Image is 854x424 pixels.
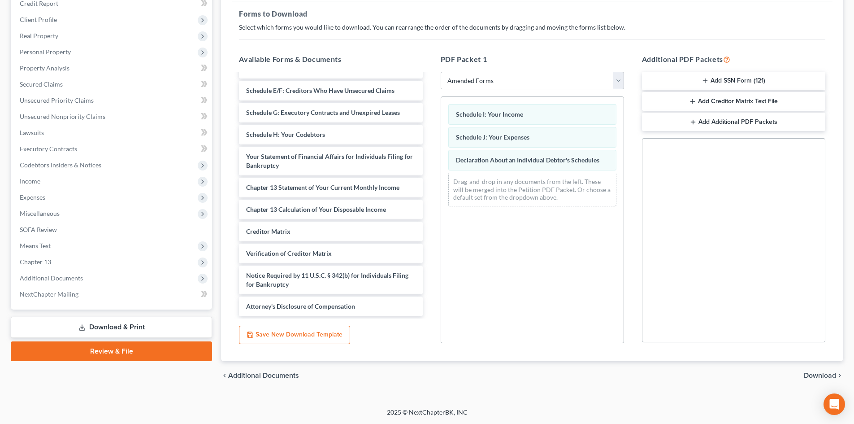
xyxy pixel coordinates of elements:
span: Chapter 13 Calculation of Your Disposable Income [246,205,386,213]
h5: Available Forms & Documents [239,54,422,65]
span: Download [804,372,836,379]
span: Unsecured Priority Claims [20,96,94,104]
span: NextChapter Mailing [20,290,78,298]
div: Drag-and-drop in any documents from the left. These will be merged into the Petition PDF Packet. ... [448,173,616,206]
span: SOFA Review [20,226,57,233]
span: Secured Claims [20,80,63,88]
span: Unsecured Nonpriority Claims [20,113,105,120]
span: Client Profile [20,16,57,23]
span: Additional Documents [20,274,83,282]
span: Schedule D: Creditors Who Have Claims Secured by Property [246,56,390,72]
span: Creditor Matrix [246,227,290,235]
span: Schedule H: Your Codebtors [246,131,325,138]
a: Lawsuits [13,125,212,141]
button: Add SSN Form (121) [642,72,825,91]
a: Unsecured Priority Claims [13,92,212,109]
div: Open Intercom Messenger [824,393,845,415]
span: Attorney's Disclosure of Compensation [246,302,355,310]
span: Income [20,177,40,185]
button: Save New Download Template [239,326,350,345]
a: Unsecured Nonpriority Claims [13,109,212,125]
h5: PDF Packet 1 [441,54,624,65]
span: Verification of Creditor Matrix [246,249,332,257]
h5: Forms to Download [239,9,825,19]
span: Schedule I: Your Income [456,110,523,118]
span: Your Statement of Financial Affairs for Individuals Filing for Bankruptcy [246,153,413,169]
span: Schedule J: Your Expenses [456,133,529,141]
span: Means Test [20,242,51,249]
span: Expenses [20,193,45,201]
span: Additional Documents [228,372,299,379]
a: SOFA Review [13,222,212,238]
span: Chapter 13 [20,258,51,266]
button: Add Creditor Matrix Text File [642,92,825,111]
i: chevron_right [836,372,843,379]
span: Real Property [20,32,58,39]
span: Schedule E/F: Creditors Who Have Unsecured Claims [246,87,394,94]
h5: Additional PDF Packets [642,54,825,65]
span: Schedule G: Executory Contracts and Unexpired Leases [246,109,400,116]
span: Chapter 13 Statement of Your Current Monthly Income [246,184,399,191]
span: Property Analysis [20,64,69,72]
a: Review & File [11,341,212,361]
span: Miscellaneous [20,210,60,217]
div: 2025 © NextChapterBK, INC [172,408,683,424]
button: Download chevron_right [804,372,843,379]
span: Executory Contracts [20,145,77,153]
i: chevron_left [221,372,228,379]
span: Lawsuits [20,129,44,136]
p: Select which forms you would like to download. You can rearrange the order of the documents by dr... [239,23,825,32]
a: Property Analysis [13,60,212,76]
span: Personal Property [20,48,71,56]
a: NextChapter Mailing [13,286,212,302]
a: Download & Print [11,317,212,338]
a: Executory Contracts [13,141,212,157]
button: Add Additional PDF Packets [642,113,825,131]
a: chevron_left Additional Documents [221,372,299,379]
span: Notice Required by 11 U.S.C. § 342(b) for Individuals Filing for Bankruptcy [246,271,408,288]
span: Codebtors Insiders & Notices [20,161,101,169]
span: Declaration About an Individual Debtor's Schedules [456,156,599,164]
a: Secured Claims [13,76,212,92]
